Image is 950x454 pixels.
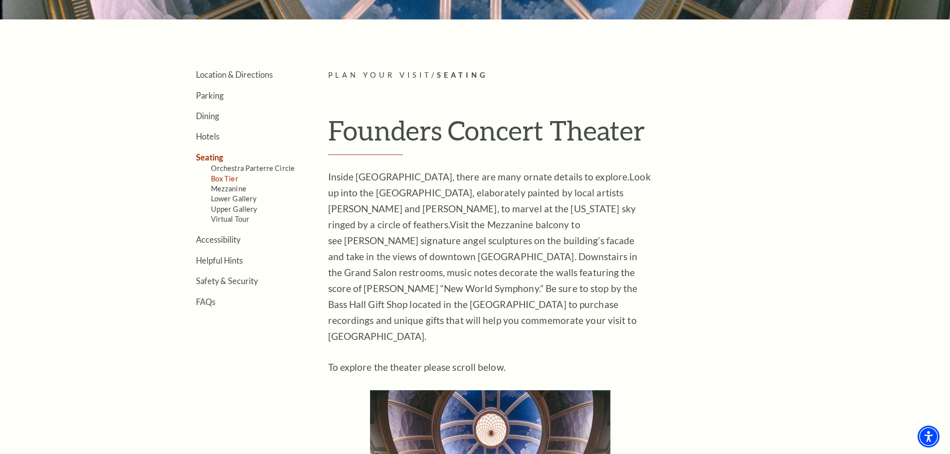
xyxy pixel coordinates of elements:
[196,256,243,265] a: Helpful Hints
[328,69,784,82] p: /
[328,359,652,375] p: To explore the theater please scroll below.
[328,169,652,344] p: Inside [GEOGRAPHIC_DATA], there are many ornate details to explore. Visit the Mezzanine balcony t...
[196,152,223,162] a: Seating
[211,205,257,213] a: Upper Gallery
[196,111,219,121] a: Dining
[211,174,238,183] a: Box Tier
[196,70,273,79] a: Location & Directions
[211,164,295,172] a: Orchestra Parterre Circle
[196,132,219,141] a: Hotels
[328,114,784,155] h1: Founders Concert Theater
[211,194,257,203] a: Lower Gallery
[196,91,223,100] a: Parking
[437,71,488,79] span: Seating
[211,184,246,193] a: Mezzanine
[196,235,240,244] a: Accessibility
[196,297,215,306] a: FAQs
[918,426,940,448] div: Accessibility Menu
[328,171,651,230] span: Look up into the [GEOGRAPHIC_DATA], elaborately painted by local artists [PERSON_NAME] and [PERSO...
[328,71,432,79] span: Plan Your Visit
[211,215,250,223] a: Virtual Tour
[196,276,258,286] a: Safety & Security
